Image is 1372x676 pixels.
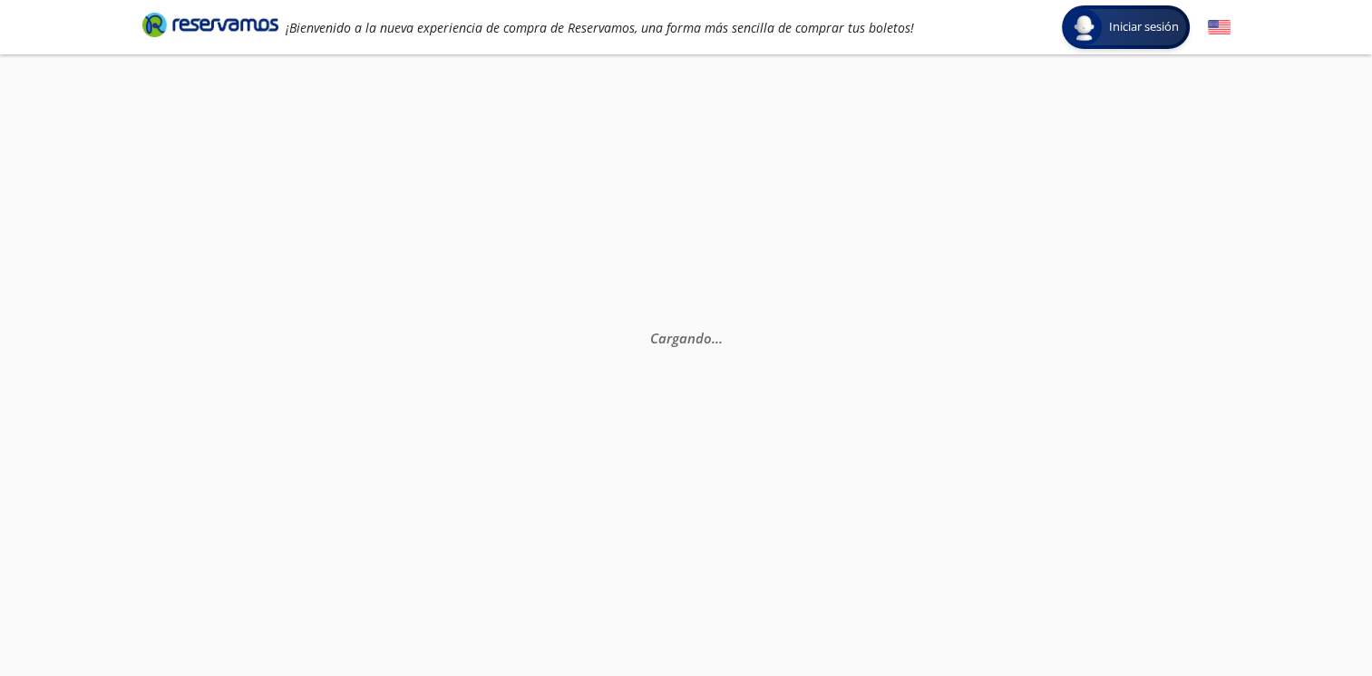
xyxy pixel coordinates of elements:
[715,329,718,347] span: .
[142,11,278,38] i: Brand Logo
[1208,16,1231,39] button: English
[718,329,722,347] span: .
[142,11,278,43] a: Brand Logo
[711,329,715,347] span: .
[1102,18,1186,36] span: Iniciar sesión
[649,329,722,347] em: Cargando
[286,19,914,36] em: ¡Bienvenido a la nueva experiencia de compra de Reservamos, una forma más sencilla de comprar tus...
